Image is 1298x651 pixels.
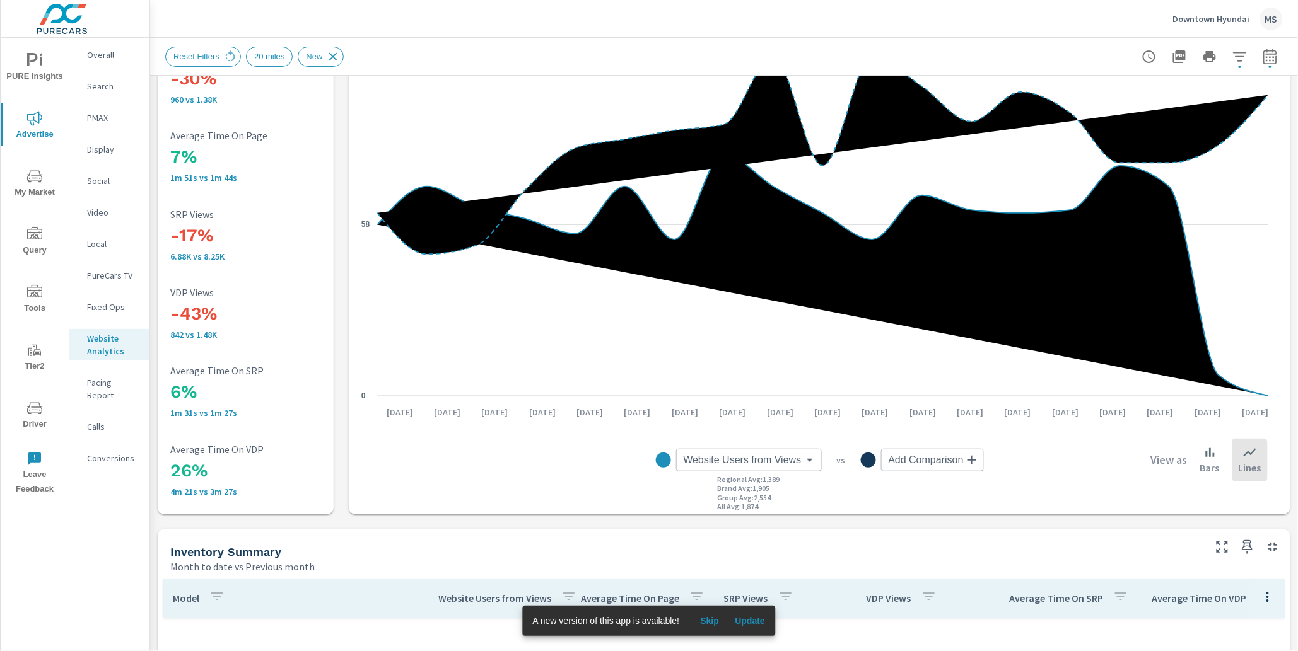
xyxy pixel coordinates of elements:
button: Minimize Widget [1263,537,1283,557]
p: Average Time On VDP [1152,592,1247,604]
p: [DATE] [1043,406,1087,418]
div: nav menu [1,38,69,502]
div: Display [69,140,149,159]
p: Website Users from Views [438,592,551,604]
p: [DATE] [1091,406,1135,418]
div: Social [69,171,149,190]
div: Add Comparison [881,449,984,471]
div: Conversions [69,449,149,468]
div: MS [1260,8,1283,30]
p: [DATE] [758,406,802,418]
p: Model [173,592,199,604]
h3: -17% [170,225,337,246]
p: Average Time On Page [581,592,679,604]
span: Website Users from Views [684,454,802,466]
p: [DATE] [1234,406,1278,418]
span: Save this to your personalized report [1237,537,1258,557]
p: Lines [1239,460,1261,475]
div: Overall [69,45,149,64]
p: Brand Avg : 1,905 [718,484,770,493]
span: PURE Insights [4,53,65,84]
p: [DATE] [663,406,707,418]
p: Social [87,175,139,187]
span: Reset Filters [166,52,227,61]
div: Calls [69,417,149,436]
p: Search [87,80,139,93]
h6: View as [1151,454,1188,466]
text: 0 [361,391,366,400]
p: PureCars TV [87,269,139,282]
div: Website Analytics [69,329,149,360]
div: New [298,47,344,67]
p: [DATE] [711,406,755,418]
p: Regional Avg : 1,389 [718,475,780,484]
p: Fixed Ops [87,301,139,313]
p: 960 vs 1.38K [170,95,337,105]
span: Tools [4,285,65,316]
h3: 6% [170,381,337,403]
span: New [298,52,330,61]
div: Local [69,234,149,253]
p: Video [87,206,139,219]
p: [DATE] [805,406,850,418]
span: 20 miles [247,52,292,61]
span: Driver [4,401,65,432]
p: Average Time On SRP [170,365,337,376]
p: 6.88K vs 8.25K [170,251,337,262]
div: Video [69,203,149,222]
div: Fixed Ops [69,297,149,316]
p: [DATE] [996,406,1040,418]
div: PMAX [69,108,149,127]
span: Advertise [4,111,65,142]
p: SRP Views [724,592,768,604]
h3: 7% [170,146,337,168]
text: 58 [361,221,370,229]
p: All Avg : 1,874 [718,502,759,511]
p: VDP Views [170,287,337,298]
button: Update [730,611,770,631]
p: [DATE] [520,406,564,418]
div: Search [69,77,149,96]
p: Bars [1200,460,1220,475]
p: Average Time On VDP [170,444,337,455]
p: Group Avg : 2,554 [718,493,771,502]
h3: -30% [170,68,337,89]
button: Apply Filters [1227,44,1253,69]
p: Display [87,143,139,156]
div: Pacing Report [69,373,149,405]
p: VDP Views [867,592,911,604]
h3: -43% [170,303,337,325]
p: Pacing Report [87,376,139,401]
p: [DATE] [616,406,660,418]
p: [DATE] [1138,406,1183,418]
div: Reset Filters [165,47,241,67]
p: 4m 21s vs 3m 27s [170,487,337,497]
p: [DATE] [1186,406,1231,418]
p: 842 vs 1,478 [170,330,337,340]
p: [DATE] [425,406,469,418]
button: Make Fullscreen [1212,537,1232,557]
span: Query [4,227,65,258]
p: Local [87,238,139,250]
button: Print Report [1197,44,1222,69]
div: PureCars TV [69,266,149,285]
p: [DATE] [901,406,945,418]
div: Website Users from Views [676,449,822,471]
button: "Export Report to PDF" [1167,44,1192,69]
p: Conversions [87,452,139,464]
span: Update [735,615,765,626]
p: [DATE] [378,406,422,418]
button: Select Date Range [1258,44,1283,69]
p: 1m 31s vs 1m 27s [170,408,337,418]
h3: 26% [170,460,337,481]
button: Skip [689,611,730,631]
span: My Market [4,169,65,200]
p: SRP Views [170,209,337,220]
p: [DATE] [568,406,612,418]
span: Leave Feedback [4,451,65,497]
p: Calls [87,420,139,433]
span: Tier2 [4,343,65,374]
p: Website Analytics [87,332,139,357]
p: Overall [87,49,139,61]
p: Average Time On Page [170,130,337,141]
